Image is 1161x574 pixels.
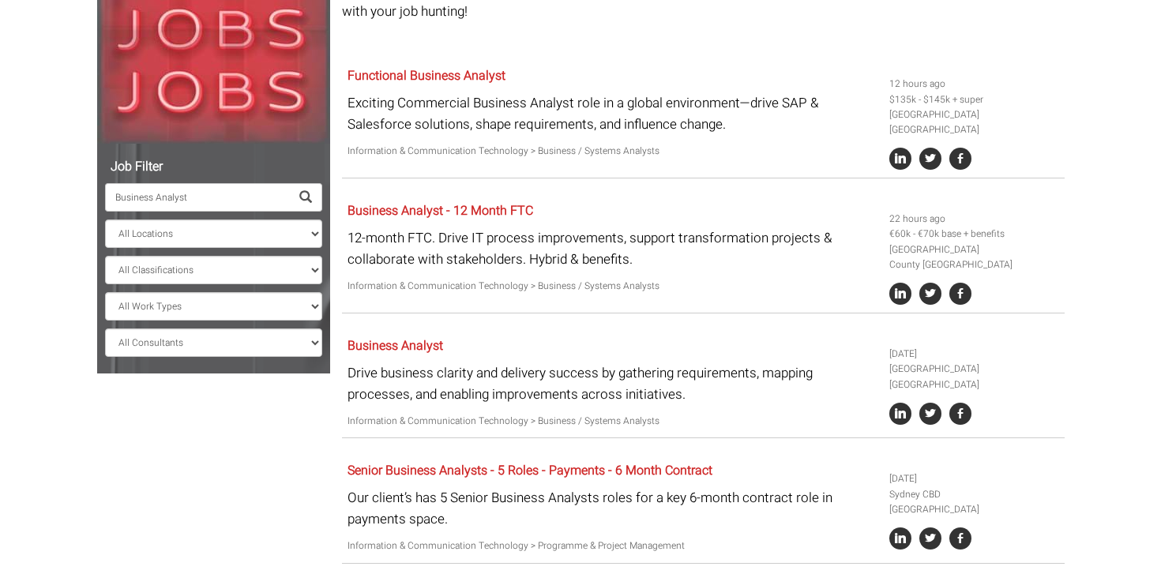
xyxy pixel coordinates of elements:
li: 12 hours ago [889,77,1058,92]
li: 22 hours ago [889,212,1058,227]
li: $135k - $145k + super [889,92,1058,107]
li: €60k - €70k base + benefits [889,227,1058,242]
li: [DATE] [889,347,1058,362]
h5: Job Filter [105,160,322,174]
p: Exciting Commercial Business Analyst role in a global environment—drive SAP & Salesforce solution... [348,92,877,135]
p: 12-month FTC. Drive IT process improvements, support transformation projects & collaborate with s... [348,227,877,270]
input: Search [105,183,290,212]
p: Information & Communication Technology > Business / Systems Analysts [348,279,877,294]
li: [GEOGRAPHIC_DATA] [GEOGRAPHIC_DATA] [889,107,1058,137]
a: Business Analyst [348,336,443,355]
li: Sydney CBD [GEOGRAPHIC_DATA] [889,487,1058,517]
li: [GEOGRAPHIC_DATA] [GEOGRAPHIC_DATA] [889,362,1058,392]
li: [GEOGRAPHIC_DATA] County [GEOGRAPHIC_DATA] [889,242,1058,272]
p: Information & Communication Technology > Business / Systems Analysts [348,144,877,159]
p: Information & Communication Technology > Programme & Project Management [348,538,877,553]
a: Functional Business Analyst [348,66,505,85]
p: Information & Communication Technology > Business / Systems Analysts [348,414,877,429]
p: Drive business clarity and delivery success by gathering requirements, mapping processes, and ena... [348,362,877,405]
a: Business Analyst - 12 Month FTC [348,201,533,220]
a: Senior Business Analysts - 5 Roles - Payments - 6 Month Contract [348,461,712,480]
li: [DATE] [889,471,1058,486]
p: Our client’s has 5 Senior Business Analysts roles for a key 6-month contract role in payments space. [348,487,877,530]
